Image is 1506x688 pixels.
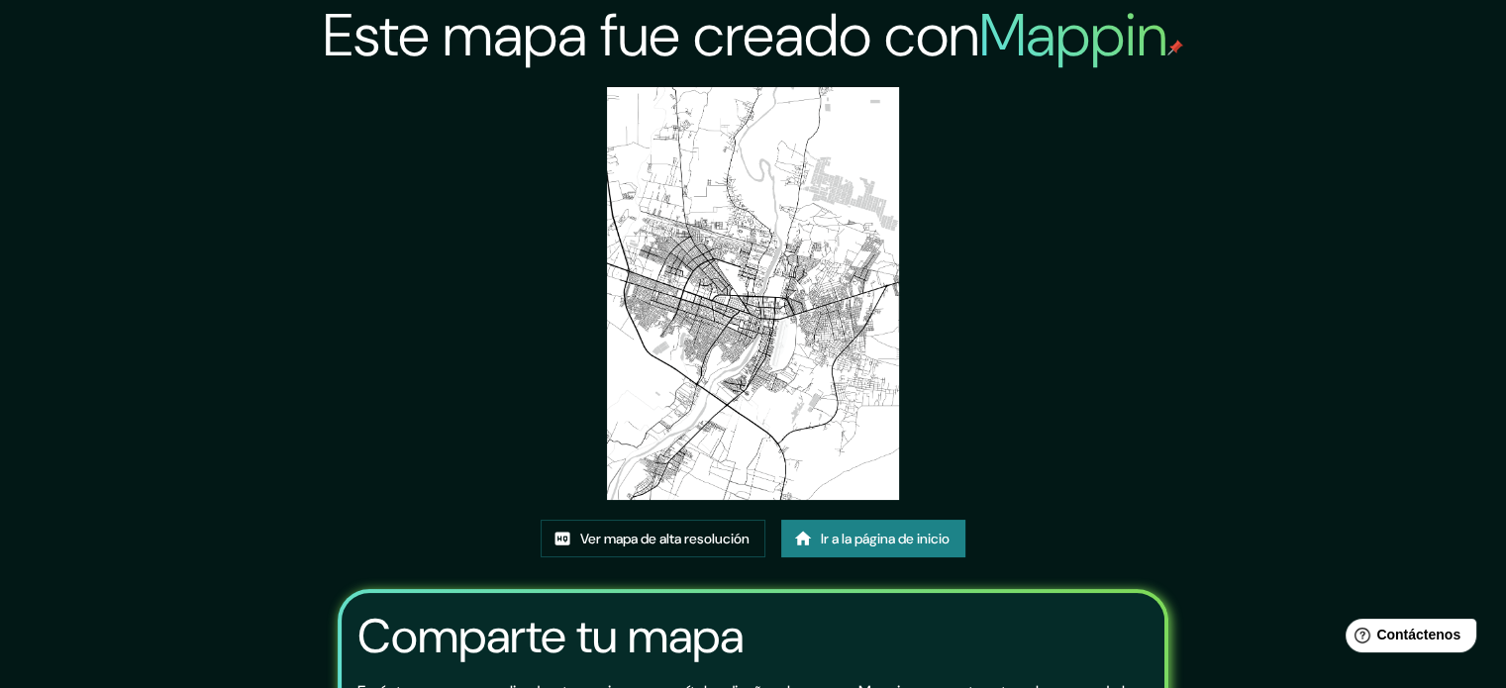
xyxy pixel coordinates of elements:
font: Comparte tu mapa [357,605,744,667]
img: created-map [607,87,899,500]
a: Ir a la página de inicio [781,520,965,557]
iframe: Lanzador de widgets de ayuda [1330,611,1484,666]
img: pin de mapeo [1167,40,1183,55]
font: Ir a la página de inicio [821,530,950,547]
font: Ver mapa de alta resolución [580,530,750,547]
a: Ver mapa de alta resolución [541,520,765,557]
